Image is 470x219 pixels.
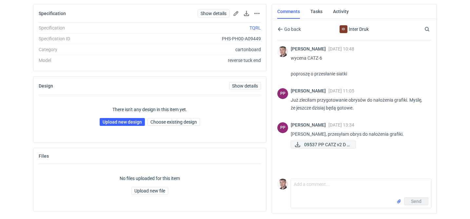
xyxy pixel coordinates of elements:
span: Send [411,199,421,204]
div: Category [39,46,127,53]
div: Inter Druk [340,25,347,33]
a: 09537 PP CATZ v2 D s... [291,141,356,149]
button: Send [404,197,428,205]
span: [DATE] 10:48 [328,46,354,51]
span: [DATE] 11:05 [328,88,354,93]
a: Show details [229,82,261,90]
figcaption: PP [277,88,288,99]
p: No files uploaded for this item [120,175,180,182]
span: [DATE] 13:34 [328,122,354,128]
img: Maciej Sikora [277,46,288,57]
a: TQRL [249,25,261,30]
div: Model [39,57,127,64]
a: Tasks [310,4,323,19]
h2: Specification [39,11,66,16]
h2: Design [39,83,53,89]
span: Choose existing design [150,120,197,124]
div: cartonboard [127,46,261,53]
div: Specification [39,25,127,31]
button: Go back [277,25,301,33]
a: Comments [277,4,300,19]
p: [PERSON_NAME], przesyłam obrys do nałożenia grafiki. [291,130,426,138]
button: Edit spec [232,10,240,17]
button: Download specification [243,10,250,17]
div: Specification ID [39,35,127,42]
div: Paulina Pander [277,122,288,133]
figcaption: ID [340,25,347,33]
input: Search [423,25,444,33]
img: Maciej Sikora [277,179,288,189]
span: [PERSON_NAME] [291,122,328,128]
p: There isn't any design in this item yet. [112,106,187,113]
button: Choose existing design [147,118,200,126]
div: 09537 PP CATZ v2 D siatka.pdf [291,141,356,149]
span: [PERSON_NAME] [291,46,328,51]
a: Show details [198,10,229,17]
span: Upload new file [134,189,165,193]
a: Upload new design [100,118,145,126]
p: wycena CATZ-6 poproszę o przesłanie siatki [291,54,426,78]
figcaption: PP [277,122,288,133]
span: Go back [283,27,301,31]
h2: Files [39,153,49,159]
a: Activity [333,4,349,19]
p: Już zleciłam przygotowanie obrysów do nałożenia grafiki. Myślę, że jeszcze dzisiaj będą gotowe. [291,96,426,112]
button: Actions [253,10,261,17]
button: Upload new file [131,187,168,195]
div: Inter Druk [323,25,386,33]
div: Paulina Pander [277,88,288,99]
span: 09537 PP CATZ v2 D s... [304,141,350,148]
span: [PERSON_NAME] [291,88,328,93]
div: PHS-PH00-A09449 [127,35,261,42]
div: reverse tuck end [127,57,261,64]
